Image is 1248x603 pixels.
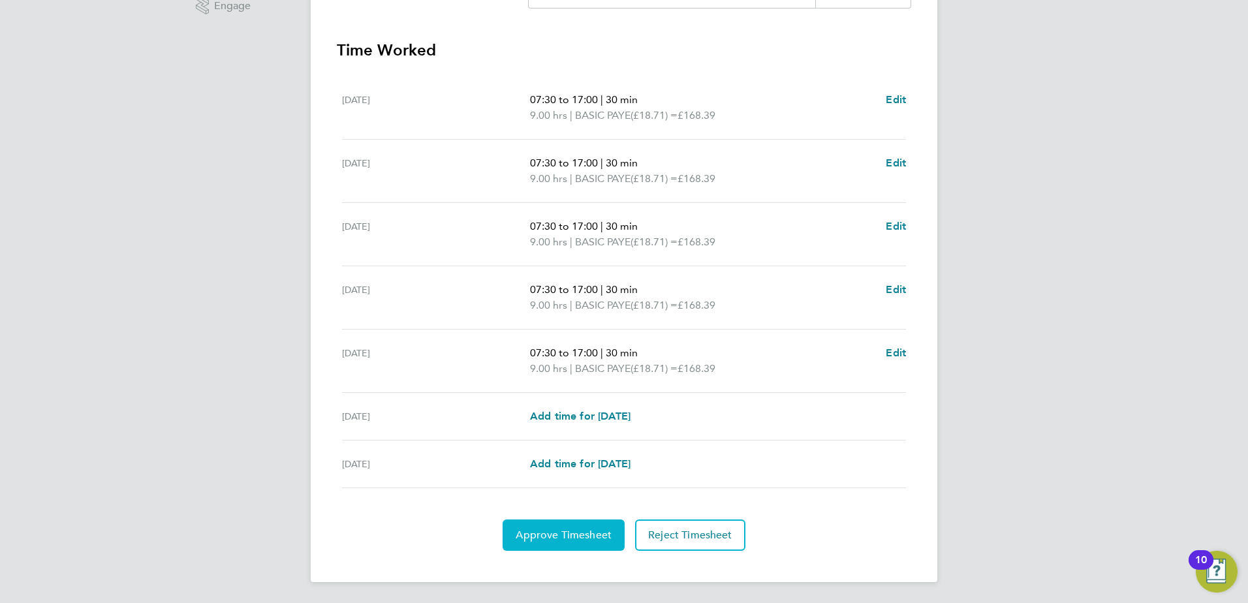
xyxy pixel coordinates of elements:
span: | [570,172,572,185]
span: Approve Timesheet [516,529,612,542]
span: 30 min [606,157,638,169]
button: Approve Timesheet [503,519,625,551]
span: 30 min [606,347,638,359]
span: 9.00 hrs [530,362,567,375]
div: [DATE] [342,92,530,123]
span: (£18.71) = [631,109,678,121]
span: Edit [886,347,906,359]
span: (£18.71) = [631,299,678,311]
span: 07:30 to 17:00 [530,347,598,359]
span: 30 min [606,283,638,296]
div: [DATE] [342,409,530,424]
span: BASIC PAYE [575,361,631,377]
span: | [601,347,603,359]
span: 30 min [606,93,638,106]
a: Edit [886,282,906,298]
span: £168.39 [678,109,715,121]
span: 07:30 to 17:00 [530,93,598,106]
span: Engage [214,1,251,12]
span: Add time for [DATE] [530,410,631,422]
span: | [601,220,603,232]
span: Edit [886,157,906,169]
span: 07:30 to 17:00 [530,283,598,296]
a: Edit [886,345,906,361]
a: Add time for [DATE] [530,456,631,472]
div: [DATE] [342,345,530,377]
a: Edit [886,155,906,171]
span: 9.00 hrs [530,299,567,311]
div: 10 [1195,560,1207,577]
span: | [570,362,572,375]
div: [DATE] [342,282,530,313]
span: (£18.71) = [631,362,678,375]
span: | [570,236,572,248]
span: 30 min [606,220,638,232]
span: BASIC PAYE [575,234,631,250]
button: Reject Timesheet [635,519,745,551]
span: £168.39 [678,172,715,185]
span: | [570,299,572,311]
span: 07:30 to 17:00 [530,157,598,169]
div: [DATE] [342,155,530,187]
span: £168.39 [678,362,715,375]
span: BASIC PAYE [575,298,631,313]
span: Add time for [DATE] [530,457,631,470]
div: [DATE] [342,456,530,472]
div: [DATE] [342,219,530,250]
a: Edit [886,92,906,108]
span: (£18.71) = [631,172,678,185]
h3: Time Worked [337,40,911,61]
span: Edit [886,93,906,106]
a: Edit [886,219,906,234]
span: BASIC PAYE [575,171,631,187]
button: Open Resource Center, 10 new notifications [1196,551,1238,593]
a: Add time for [DATE] [530,409,631,424]
span: BASIC PAYE [575,108,631,123]
span: | [601,157,603,169]
span: 9.00 hrs [530,172,567,185]
span: 9.00 hrs [530,236,567,248]
span: | [601,93,603,106]
span: Edit [886,283,906,296]
span: | [570,109,572,121]
span: 9.00 hrs [530,109,567,121]
span: £168.39 [678,299,715,311]
span: (£18.71) = [631,236,678,248]
span: 07:30 to 17:00 [530,220,598,232]
span: £168.39 [678,236,715,248]
span: | [601,283,603,296]
span: Edit [886,220,906,232]
span: Reject Timesheet [648,529,732,542]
